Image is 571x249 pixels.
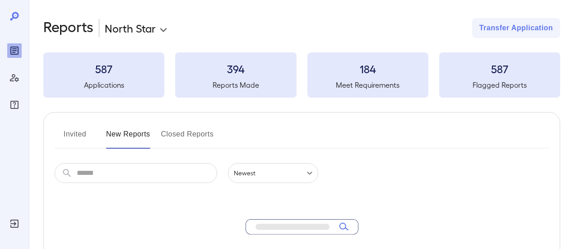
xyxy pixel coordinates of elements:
p: North Star [105,21,156,35]
div: FAQ [7,98,22,112]
div: Newest [228,163,318,183]
button: Transfer Application [472,18,560,38]
div: Log Out [7,216,22,231]
h3: 394 [175,61,296,76]
h5: Reports Made [175,80,296,90]
button: New Reports [106,127,150,149]
button: Closed Reports [161,127,214,149]
h5: Applications [43,80,164,90]
h3: 184 [307,61,428,76]
summary: 587Applications394Reports Made184Meet Requirements587Flagged Reports [43,52,560,98]
div: Reports [7,43,22,58]
h3: 587 [43,61,164,76]
button: Invited [55,127,95,149]
h5: Flagged Reports [439,80,560,90]
h2: Reports [43,18,93,38]
h5: Meet Requirements [307,80,428,90]
h3: 587 [439,61,560,76]
div: Manage Users [7,70,22,85]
